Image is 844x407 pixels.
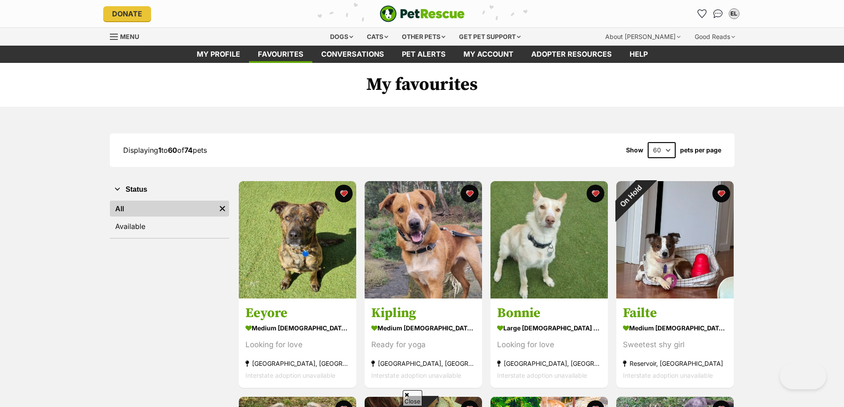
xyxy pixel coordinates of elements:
h3: Bonnie [497,305,601,322]
strong: 74 [184,146,193,155]
div: medium [DEMOGRAPHIC_DATA] Dog [623,322,727,335]
a: Remove filter [216,201,229,217]
div: About [PERSON_NAME] [599,28,687,46]
div: Status [110,199,229,238]
div: Ready for yoga [371,339,475,351]
div: [GEOGRAPHIC_DATA], [GEOGRAPHIC_DATA] [497,358,601,370]
h3: Kipling [371,305,475,322]
iframe: Help Scout Beacon - Open [780,363,826,389]
div: Good Reads [688,28,741,46]
a: Favourites [249,46,312,63]
a: Kipling medium [DEMOGRAPHIC_DATA] Dog Ready for yoga [GEOGRAPHIC_DATA], [GEOGRAPHIC_DATA] Interst... [365,298,482,388]
div: Looking for love [497,339,601,351]
h3: Failte [623,305,727,322]
a: Favourites [695,7,709,21]
a: Eeyore medium [DEMOGRAPHIC_DATA] Dog Looking for love [GEOGRAPHIC_DATA], [GEOGRAPHIC_DATA] Inters... [239,298,356,388]
img: logo-e224e6f780fb5917bec1dbf3a21bbac754714ae5b6737aabdf751b685950b380.svg [380,5,465,22]
span: Interstate adoption unavailable [371,372,461,380]
span: Menu [120,33,139,40]
img: Eeyore [239,181,356,298]
button: favourite [587,185,604,202]
div: Looking for love [245,339,350,351]
img: Kipling [365,181,482,298]
div: EL [730,9,739,18]
div: Cats [361,28,394,46]
a: Donate [103,6,151,21]
img: Failte [616,181,734,298]
span: Displaying to of pets [123,146,207,155]
a: On Hold [616,291,734,300]
div: medium [DEMOGRAPHIC_DATA] Dog [371,322,475,335]
div: large [DEMOGRAPHIC_DATA] Dog [497,322,601,335]
div: Dogs [324,28,359,46]
strong: 60 [168,146,177,155]
a: Adopter resources [522,46,621,63]
h3: Eeyore [245,305,350,322]
ul: Account quick links [695,7,741,21]
button: favourite [335,185,353,202]
label: pets per page [680,147,721,154]
div: Get pet support [453,28,527,46]
a: Pet alerts [393,46,455,63]
button: Status [110,184,229,195]
div: Sweetest shy girl [623,339,727,351]
div: Reservoir, [GEOGRAPHIC_DATA] [623,358,727,370]
div: Other pets [396,28,451,46]
a: Bonnie large [DEMOGRAPHIC_DATA] Dog Looking for love [GEOGRAPHIC_DATA], [GEOGRAPHIC_DATA] Interst... [490,298,608,388]
a: My profile [188,46,249,63]
span: Interstate adoption unavailable [497,372,587,380]
button: favourite [461,185,478,202]
a: My account [455,46,522,63]
span: Interstate adoption unavailable [623,372,713,380]
span: Interstate adoption unavailable [245,372,335,380]
button: My account [727,7,741,21]
button: favourite [712,185,730,202]
a: All [110,201,216,217]
a: PetRescue [380,5,465,22]
strong: 1 [158,146,161,155]
a: Conversations [711,7,725,21]
div: medium [DEMOGRAPHIC_DATA] Dog [245,322,350,335]
img: Bonnie [490,181,608,298]
a: conversations [312,46,393,63]
div: On Hold [605,170,657,222]
img: chat-41dd97257d64d25036548639549fe6c8038ab92f7586957e7f3b1b290dea8141.svg [713,9,723,18]
span: Show [626,147,643,154]
a: Menu [110,28,145,44]
a: Available [110,218,229,234]
span: Close [403,390,422,406]
div: [GEOGRAPHIC_DATA], [GEOGRAPHIC_DATA] [245,358,350,370]
a: Failte medium [DEMOGRAPHIC_DATA] Dog Sweetest shy girl Reservoir, [GEOGRAPHIC_DATA] Interstate ad... [616,298,734,388]
a: Help [621,46,657,63]
div: [GEOGRAPHIC_DATA], [GEOGRAPHIC_DATA] [371,358,475,370]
